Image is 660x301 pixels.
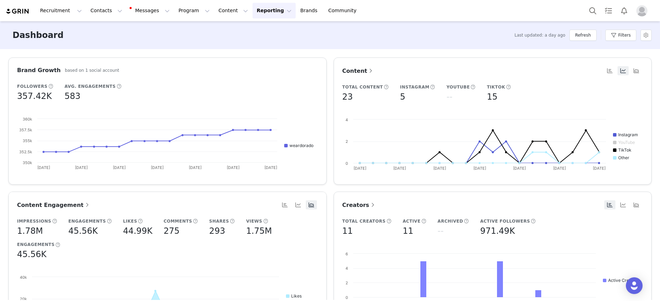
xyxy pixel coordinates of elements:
[123,218,137,224] h5: Likes
[17,83,47,90] h5: Followers
[342,225,353,237] h5: 11
[447,91,452,103] h5: --
[480,225,515,237] h5: 971.49K
[342,91,353,103] h5: 23
[433,166,446,171] text: [DATE]
[23,117,32,122] text: 360k
[636,5,647,16] img: placeholder-profile.jpg
[23,160,32,165] text: 350k
[17,202,91,208] span: Content Engagement
[601,3,616,18] a: Tasks
[113,165,126,170] text: [DATE]
[264,165,277,170] text: [DATE]
[86,3,126,18] button: Contacts
[437,225,443,237] h5: --
[17,225,43,237] h5: 1.78M
[618,147,631,153] text: TikTok
[20,275,27,280] text: 40k
[342,218,386,224] h5: Total Creators
[324,3,364,18] a: Community
[447,84,470,90] h5: YouTube
[345,295,348,300] text: 0
[553,166,566,171] text: [DATE]
[353,166,366,171] text: [DATE]
[342,84,383,90] h5: Total Content
[17,248,46,261] h5: 45.56K
[13,29,63,41] h3: Dashboard
[342,201,376,209] a: Creators
[513,166,526,171] text: [DATE]
[345,117,348,122] text: 4
[75,165,88,170] text: [DATE]
[605,30,636,41] button: Filters
[345,139,348,144] text: 2
[164,225,180,237] h5: 275
[209,218,229,224] h5: Shares
[17,241,55,248] h5: Engagements
[618,155,629,160] text: Other
[342,68,374,74] span: Content
[17,90,52,102] h5: 357.42K
[68,218,106,224] h5: Engagements
[608,278,639,283] text: Active Creators
[37,165,50,170] text: [DATE]
[618,140,635,145] text: YouTube
[65,67,119,74] h5: based on 1 social account
[291,293,302,299] text: Likes
[345,280,348,285] text: 2
[68,225,98,237] h5: 45.56K
[189,165,202,170] text: [DATE]
[123,225,152,237] h5: 44.99K
[616,3,632,18] button: Notifications
[437,218,463,224] h5: Archived
[23,138,32,143] text: 355k
[151,165,164,170] text: [DATE]
[246,225,272,237] h5: 1.75M
[17,66,61,75] h3: Brand Growth
[164,218,192,224] h5: Comments
[593,166,606,171] text: [DATE]
[345,252,348,256] text: 6
[17,201,91,209] a: Content Engagement
[246,218,262,224] h5: Views
[345,266,348,271] text: 4
[403,218,420,224] h5: Active
[127,3,174,18] button: Messages
[64,83,116,90] h5: Avg. Engagements
[487,91,498,103] h5: 15
[632,5,654,16] button: Profile
[296,3,324,18] a: Brands
[6,8,30,15] img: grin logo
[342,202,376,208] span: Creators
[19,149,32,154] text: 352.5k
[174,3,214,18] button: Program
[626,277,643,294] div: Open Intercom Messenger
[473,166,486,171] text: [DATE]
[393,166,406,171] text: [DATE]
[64,90,80,102] h5: 583
[214,3,252,18] button: Content
[17,218,51,224] h5: Impressions
[480,218,530,224] h5: Active Followers
[514,32,565,38] span: Last updated: a day ago
[289,143,313,148] text: weardorado
[403,225,413,237] h5: 11
[253,3,296,18] button: Reporting
[400,84,429,90] h5: Instagram
[36,3,86,18] button: Recruitment
[585,3,600,18] button: Search
[569,30,596,41] button: Refresh
[227,165,240,170] text: [DATE]
[487,84,505,90] h5: TikTok
[342,67,374,75] a: Content
[400,91,405,103] h5: 5
[19,128,32,132] text: 357.5k
[618,132,638,137] text: Instagram
[345,161,348,166] text: 0
[209,225,225,237] h5: 293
